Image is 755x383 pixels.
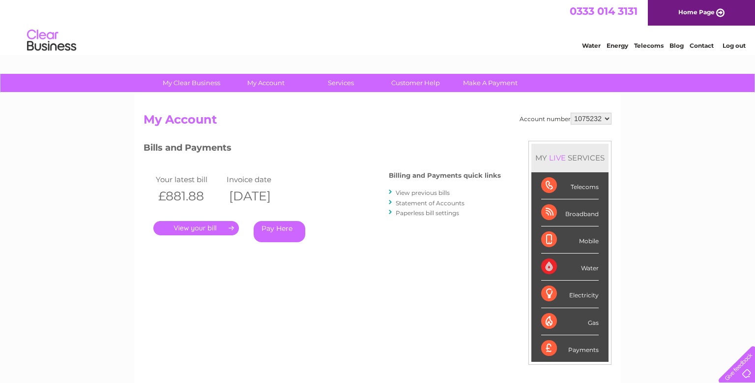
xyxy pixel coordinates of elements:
a: Paperless bill settings [396,209,459,217]
a: Water [582,42,601,49]
div: Account number [520,113,611,125]
div: Payments [541,335,599,362]
a: Customer Help [375,74,456,92]
a: View previous bills [396,189,450,196]
div: Gas [541,308,599,335]
a: Statement of Accounts [396,199,465,207]
div: Mobile [541,226,599,254]
h3: Bills and Payments [144,141,501,158]
a: Log out [723,42,746,49]
div: Electricity [541,281,599,308]
img: logo.png [27,26,77,56]
a: Services [300,74,381,92]
div: Broadband [541,199,599,226]
a: Contact [690,42,714,49]
div: Clear Business is a trading name of Verastar Limited (registered in [GEOGRAPHIC_DATA] No. 3667643... [146,5,610,48]
h2: My Account [144,113,611,131]
a: Pay Here [254,221,305,242]
a: My Clear Business [151,74,232,92]
a: Blog [669,42,684,49]
div: Telecoms [541,172,599,199]
a: . [153,221,239,235]
a: 0333 014 3131 [570,5,638,17]
div: LIVE [547,153,568,162]
a: My Account [226,74,307,92]
td: Invoice date [224,173,295,186]
div: MY SERVICES [531,144,609,172]
a: Telecoms [634,42,664,49]
th: £881.88 [153,186,224,206]
th: [DATE] [224,186,295,206]
div: Water [541,254,599,281]
a: Make A Payment [450,74,531,92]
h4: Billing and Payments quick links [389,172,501,179]
a: Energy [607,42,628,49]
td: Your latest bill [153,173,224,186]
